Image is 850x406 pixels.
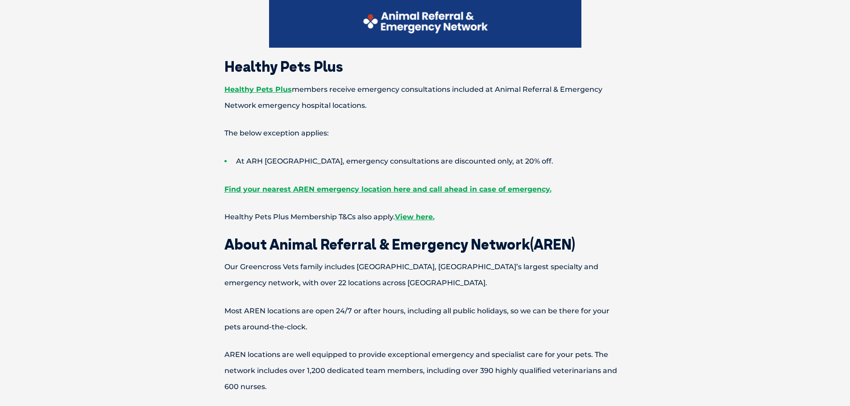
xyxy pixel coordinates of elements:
[224,85,292,94] a: Healthy Pets Plus
[395,213,435,221] a: View here.
[193,82,657,114] p: members receive emergency consultations included at Animal Referral & Emergency Network emergency...
[224,185,551,193] a: Find your nearest AREN emergency location here and call ahead in case of emergency.
[193,59,657,74] h2: Healthy Pets Plus
[224,262,598,287] span: Our Greencross Vets family includes [GEOGRAPHIC_DATA], [GEOGRAPHIC_DATA]’s largest specialty and ...
[224,307,610,331] span: Most AREN locations are open 24/7 or after hours, including all public holidays, so we can be the...
[530,235,575,253] span: (AREN)
[224,235,530,253] span: About Animal Referral & Emergency Network
[224,153,657,169] li: At ARH [GEOGRAPHIC_DATA], emergency consultations are discounted only, at 20% off.
[193,125,657,141] p: The below exception applies:
[224,350,617,391] span: AREN locations are well equipped to provide exceptional emergency and specialist care for your pe...
[193,209,657,225] p: Healthy Pets Plus Membership T&Cs also apply.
